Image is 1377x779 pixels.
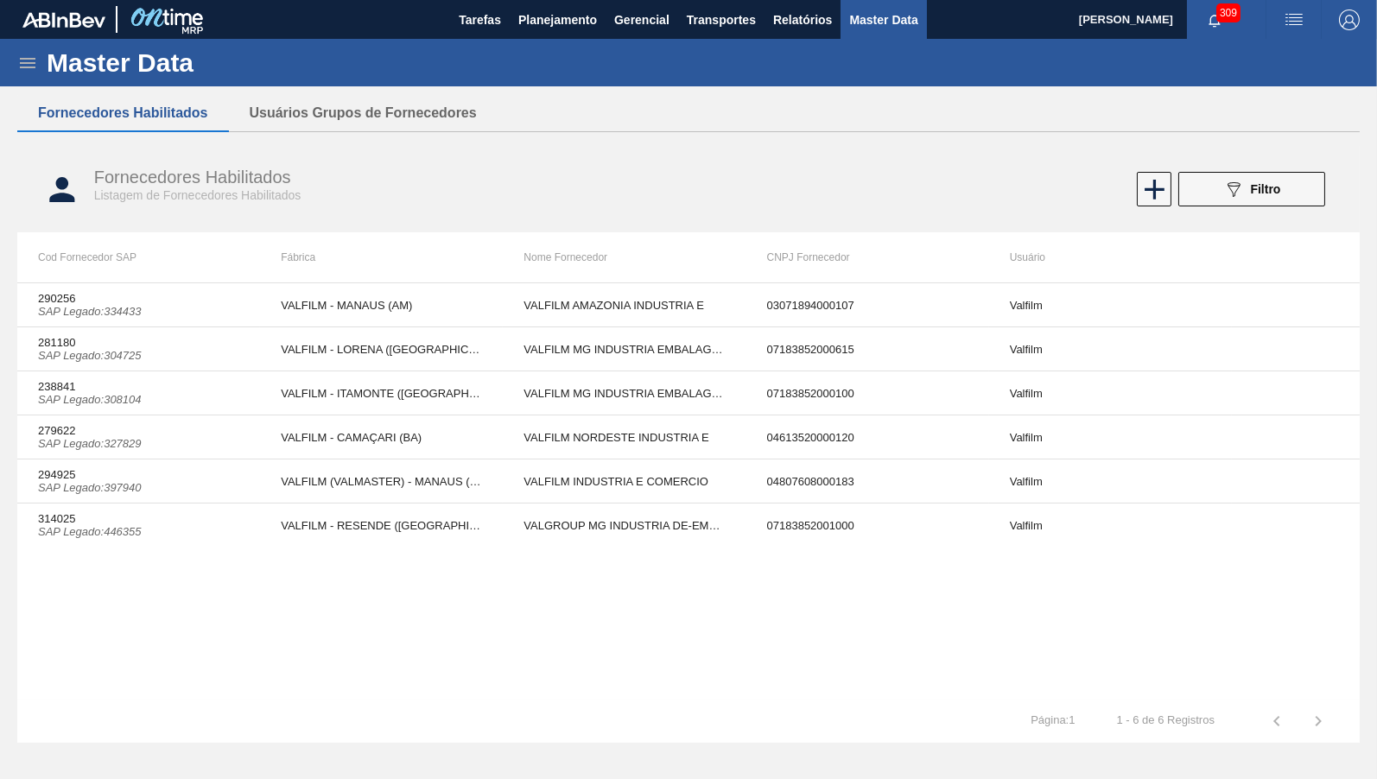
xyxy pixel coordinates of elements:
td: Valfilm [989,371,1232,415]
span: Gerencial [614,9,669,30]
div: Novo Fornecedor [1135,172,1170,206]
td: 07183852001000 [746,503,989,548]
td: Página : 1 [1010,700,1095,727]
span: 309 [1216,3,1241,22]
td: 07183852000100 [746,371,989,415]
span: Tarefas [459,9,501,30]
td: Valfilm [989,459,1232,503]
td: 03071894000107 [746,283,989,327]
button: Filtro [1178,172,1325,206]
th: Nome Fornecedor [503,232,746,282]
i: SAP Legado : 446355 [38,525,142,538]
i: SAP Legado : 304725 [38,349,142,362]
td: 238841 [17,371,260,415]
th: Usuário [989,232,1232,282]
h1: Master Data [47,53,353,73]
img: Logout [1339,9,1360,30]
td: VALFILM - LORENA ([GEOGRAPHIC_DATA]) [260,327,503,371]
i: SAP Legado : 308104 [38,393,142,406]
td: 290256 [17,283,260,327]
span: Transportes [687,9,756,30]
div: Filtrar Fornecedor [1170,172,1334,206]
td: VALFILM NORDESTE INDUSTRIA E [503,415,746,459]
span: Filtro [1251,182,1281,196]
td: 279622 [17,415,260,459]
td: Valfilm [989,283,1232,327]
button: Notificações [1187,8,1242,32]
i: SAP Legado : 327829 [38,437,142,450]
span: Planejamento [518,9,597,30]
td: VALFILM - RESENDE ([GEOGRAPHIC_DATA]) [260,503,503,548]
td: VALFILM AMAZONIA INDUSTRIA E [503,283,746,327]
td: VALGROUP MG INDUSTRIA DE-EMBALAGENS FLEXIVEIS LTDA- [503,503,746,548]
td: 04807608000183 [746,459,989,503]
td: VALFILM MG INDUSTRIA EMBALAGENS [503,371,746,415]
td: VALFILM MG INDUSTRIA EMBALAGENS [503,327,746,371]
td: VALFILM - CAMAÇARI (BA) [260,415,503,459]
span: Relatórios [773,9,832,30]
td: 04613520000120 [746,415,989,459]
th: Cod Fornecedor SAP [17,232,260,282]
td: 281180 [17,327,260,371]
td: Valfilm [989,415,1232,459]
i: SAP Legado : 334433 [38,305,142,318]
i: SAP Legado : 397940 [38,481,142,494]
th: CNPJ Fornecedor [746,232,989,282]
td: Valfilm [989,503,1232,548]
td: VALFILM - MANAUS (AM) [260,283,503,327]
td: VALFILM (VALMASTER) - MANAUS (AM) [260,459,503,503]
button: Usuários Grupos de Fornecedores [229,95,498,131]
th: Fábrica [260,232,503,282]
span: Master Data [849,9,917,30]
td: 294925 [17,459,260,503]
td: Valfilm [989,327,1232,371]
td: 1 - 6 de 6 Registros [1096,700,1235,727]
span: Fornecedores Habilitados [94,168,291,187]
td: VALFILM - ITAMONTE ([GEOGRAPHIC_DATA]) [260,371,503,415]
img: TNhmsLtSVTkK8tSr43FrP2fwEKptu5GPRR3wAAAABJRU5ErkJggg== [22,12,105,28]
button: Fornecedores Habilitados [17,95,229,131]
span: Listagem de Fornecedores Habilitados [94,188,301,202]
img: userActions [1284,9,1304,30]
td: 07183852000615 [746,327,989,371]
td: VALFILM INDUSTRIA E COMERCIO [503,459,746,503]
td: 314025 [17,503,260,548]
